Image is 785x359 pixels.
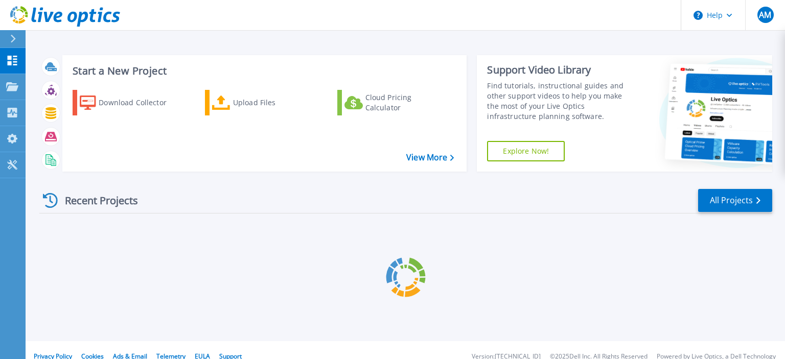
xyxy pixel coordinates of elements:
[698,189,772,212] a: All Projects
[487,63,635,77] div: Support Video Library
[73,90,187,115] a: Download Collector
[99,92,180,113] div: Download Collector
[759,11,771,19] span: AM
[487,81,635,122] div: Find tutorials, instructional guides and other support videos to help you make the most of your L...
[337,90,451,115] a: Cloud Pricing Calculator
[39,188,152,213] div: Recent Projects
[205,90,319,115] a: Upload Files
[233,92,315,113] div: Upload Files
[406,153,454,162] a: View More
[487,141,565,161] a: Explore Now!
[73,65,454,77] h3: Start a New Project
[365,92,447,113] div: Cloud Pricing Calculator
